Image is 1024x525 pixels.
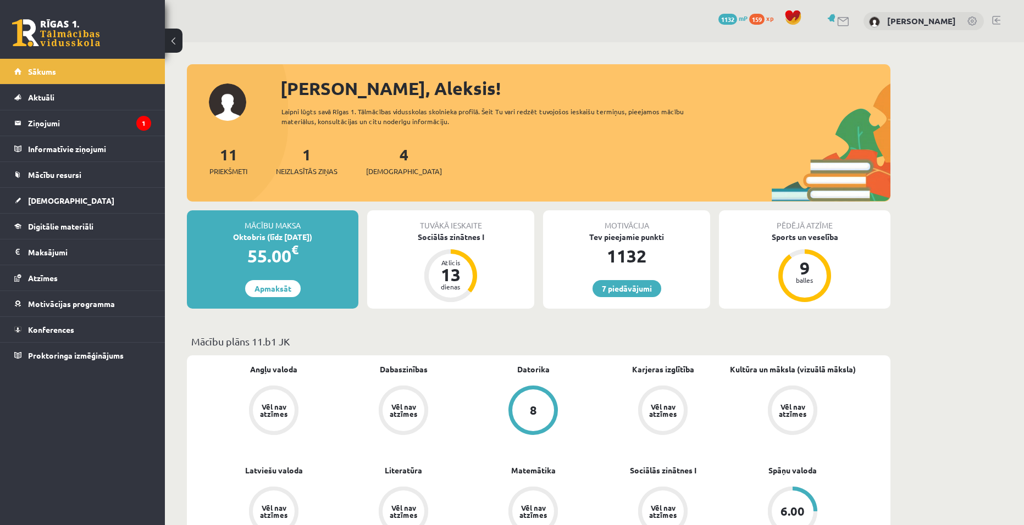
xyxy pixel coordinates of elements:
[388,504,419,518] div: Vēl nav atzīmes
[28,92,54,102] span: Aktuāli
[276,144,337,177] a: 1Neizlasītās ziņas
[28,136,151,161] legend: Informatīvie ziņojumi
[14,162,151,187] a: Mācību resursi
[14,59,151,84] a: Sākums
[388,403,419,417] div: Vēl nav atzīmes
[28,325,74,334] span: Konferences
[245,280,301,297] a: Apmaksāt
[749,14,765,25] span: 159
[887,15,956,26] a: [PERSON_NAME]
[291,242,298,258] span: €
[14,85,151,110] a: Aktuāli
[768,465,817,476] a: Spāņu valoda
[28,239,151,265] legend: Maksājumi
[28,66,56,76] span: Sākums
[258,504,289,518] div: Vēl nav atzīmes
[14,188,151,213] a: [DEMOGRAPHIC_DATA]
[647,504,678,518] div: Vēl nav atzīmes
[14,136,151,161] a: Informatīvie ziņojumi
[728,386,857,437] a: Vēl nav atzīmes
[14,265,151,291] a: Atzīmes
[209,144,247,177] a: 11Priekšmeti
[187,243,358,269] div: 55.00
[209,166,247,177] span: Priekšmeti
[245,465,303,476] a: Latviešu valoda
[367,231,534,243] div: Sociālās zinātnes I
[280,75,890,102] div: [PERSON_NAME], Aleksis!
[28,196,114,205] span: [DEMOGRAPHIC_DATA]
[28,273,58,283] span: Atzīmes
[719,231,890,243] div: Sports un veselība
[209,386,339,437] a: Vēl nav atzīmes
[28,299,115,309] span: Motivācijas programma
[788,277,821,283] div: balles
[719,210,890,231] div: Pēdējā atzīme
[14,214,151,239] a: Digitālie materiāli
[788,259,821,277] div: 9
[28,170,81,180] span: Mācību resursi
[718,14,737,25] span: 1132
[385,465,422,476] a: Literatūra
[281,107,704,126] div: Laipni lūgts savā Rīgas 1. Tālmācības vidusskolas skolnieka profilā. Šeit Tu vari redzēt tuvojošo...
[543,243,710,269] div: 1132
[434,283,467,290] div: dienas
[187,231,358,243] div: Oktobris (līdz [DATE])
[380,364,428,375] a: Dabaszinības
[434,259,467,266] div: Atlicis
[28,350,124,360] span: Proktoringa izmēģinājums
[530,404,537,416] div: 8
[14,291,151,316] a: Motivācijas programma
[518,504,549,518] div: Vēl nav atzīmes
[869,16,880,27] img: Aleksis Āboliņš
[543,210,710,231] div: Motivācija
[258,403,289,417] div: Vēl nav atzīmes
[739,14,748,23] span: mP
[136,116,151,131] i: 1
[766,14,773,23] span: xp
[191,334,886,349] p: Mācību plāns 11.b1 JK
[250,364,297,375] a: Angļu valoda
[598,386,728,437] a: Vēl nav atzīmes
[749,14,779,23] a: 159 xp
[12,19,100,47] a: Rīgas 1. Tālmācības vidusskola
[14,110,151,136] a: Ziņojumi1
[730,364,856,375] a: Kultūra un māksla (vizuālā māksla)
[777,403,808,417] div: Vēl nav atzīmes
[367,231,534,304] a: Sociālās zinātnes I Atlicis 13 dienas
[14,317,151,342] a: Konferences
[719,231,890,304] a: Sports un veselība 9 balles
[593,280,661,297] a: 7 piedāvājumi
[434,266,467,283] div: 13
[187,210,358,231] div: Mācību maksa
[14,343,151,368] a: Proktoringa izmēģinājums
[28,110,151,136] legend: Ziņojumi
[632,364,694,375] a: Karjeras izglītība
[543,231,710,243] div: Tev pieejamie punkti
[468,386,598,437] a: 8
[781,505,805,517] div: 6.00
[366,166,442,177] span: [DEMOGRAPHIC_DATA]
[276,166,337,177] span: Neizlasītās ziņas
[367,210,534,231] div: Tuvākā ieskaite
[339,386,468,437] a: Vēl nav atzīmes
[366,144,442,177] a: 4[DEMOGRAPHIC_DATA]
[517,364,550,375] a: Datorika
[630,465,696,476] a: Sociālās zinātnes I
[14,239,151,265] a: Maksājumi
[511,465,556,476] a: Matemātika
[28,221,93,231] span: Digitālie materiāli
[718,14,748,23] a: 1132 mP
[647,403,678,417] div: Vēl nav atzīmes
